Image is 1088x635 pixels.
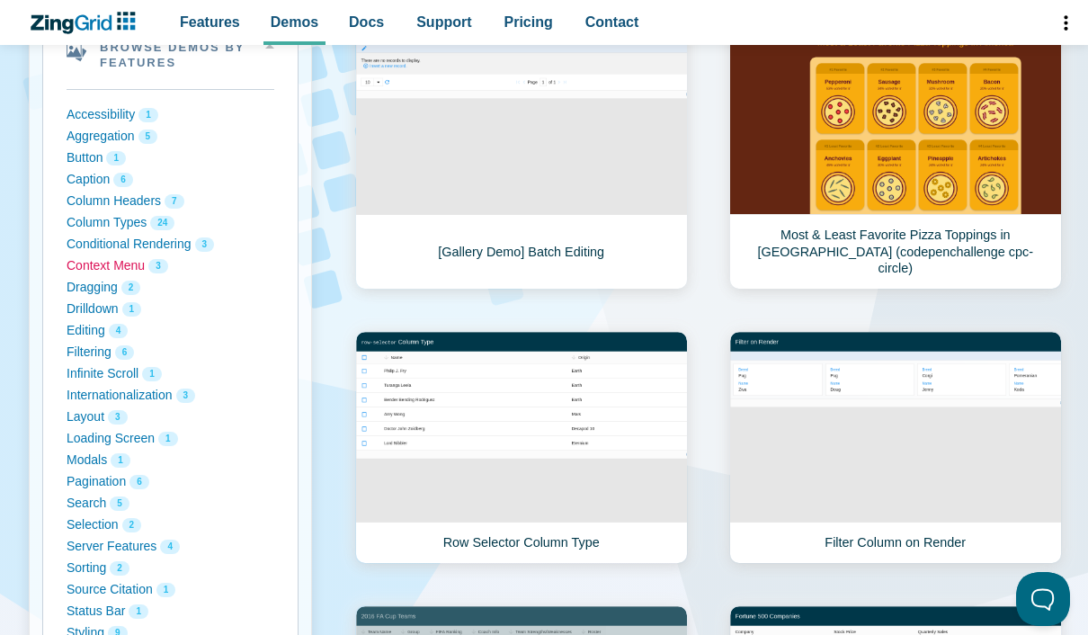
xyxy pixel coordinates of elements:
[67,277,274,299] button: Dragging 2
[271,10,318,34] span: Demos
[67,493,274,514] button: Search 5
[67,255,274,277] button: Context Menu 3
[67,234,274,255] button: Conditional Rendering 3
[67,342,274,363] button: Filtering 6
[67,471,274,493] button: Pagination 6
[355,331,688,564] a: Row Selector Column Type
[67,428,274,450] button: Loading Screen 1
[67,385,274,407] button: Internationalization 3
[1016,572,1070,626] iframe: Help Scout Beacon - Open
[67,212,274,234] button: Column Types 24
[67,601,274,622] button: Status Bar 1
[349,10,384,34] span: Docs
[504,10,553,34] span: Pricing
[67,299,274,320] button: Drilldown 1
[67,169,274,191] button: Caption 6
[67,558,274,579] button: Sorting 2
[67,579,274,601] button: Source Citation 1
[180,10,240,34] span: Features
[67,514,274,536] button: Selection 2
[729,23,1062,290] a: Most & Least Favorite Pizza Toppings in [GEOGRAPHIC_DATA] (codepenchallenge cpc-circle)
[67,407,274,428] button: Layout 3
[67,191,274,212] button: Column Headers 7
[355,23,688,290] a: [Gallery Demo] Batch Editing
[67,320,274,342] button: Editing 4
[29,12,145,34] a: ZingChart Logo. Click to return to the homepage
[67,363,274,385] button: Infinite Scroll 1
[67,536,274,558] button: Server Features 4
[729,331,1062,564] a: Filter Column on Render
[585,10,639,34] span: Contact
[416,10,471,34] span: Support
[67,126,274,148] button: Aggregation 5
[67,450,274,471] button: Modals 1
[43,17,298,89] summary: Browse Demos By Features
[67,104,274,126] button: Accessibility 1
[67,148,274,169] button: Button 1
